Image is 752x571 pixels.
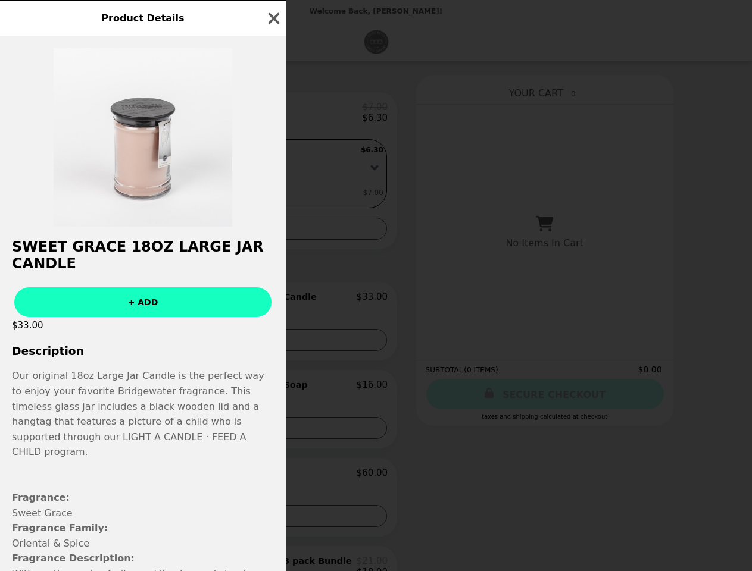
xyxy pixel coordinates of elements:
b: Fragrance Family: [12,520,274,536]
b: Fragrance: [12,490,274,506]
span: Product Details [101,12,184,24]
img: Large Jar Candles [54,48,232,227]
button: + ADD [14,287,272,317]
b: Fragrance Description: [12,551,274,566]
